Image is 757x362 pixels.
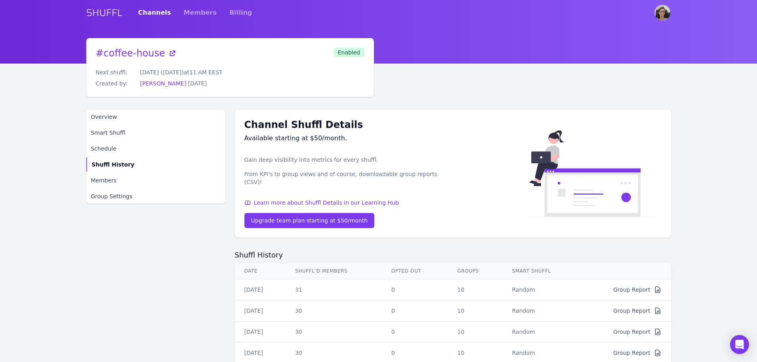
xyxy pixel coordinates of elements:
[244,134,453,143] div: Available starting at $50/month.
[502,279,580,300] td: Random
[86,110,225,203] nav: Sidebar
[448,263,503,279] th: Groups
[286,263,382,279] th: Shuffl'd Members
[244,213,375,228] a: Upgrade team plan starting at $50/month
[382,279,448,300] td: 0
[86,173,225,188] a: Members
[229,2,252,24] a: Billing
[382,321,448,343] td: 0
[448,279,503,300] td: 10
[244,286,276,294] div: [DATE]
[502,321,580,343] td: Random
[286,279,382,300] td: 31
[91,145,116,153] span: Schedule
[654,5,670,21] img: Ioana Rogojanu
[91,192,133,200] span: Group Settings
[244,170,453,186] p: From KPI's to group views and of course, downloadable group reports (CSV)!
[184,2,217,24] a: Members
[96,68,134,76] dt: Next shuffl:
[91,129,126,137] span: Smart Shuffl
[382,263,448,279] th: Opted Out
[140,80,186,87] a: [PERSON_NAME]
[448,300,503,321] td: 10
[92,161,135,168] span: Shuffl History
[613,307,650,315] div: Group Report
[244,328,276,336] div: [DATE]
[244,349,276,357] div: [DATE]
[86,110,225,124] a: Overview
[254,199,399,207] span: Learn more about Shuffl Details in our Learning Hub
[448,321,503,343] td: 10
[244,199,453,207] a: Learn more about Shuffl Details in our Learning Hub
[86,189,225,203] a: Group Settings
[286,300,382,321] td: 30
[502,300,580,321] td: Random
[334,48,364,57] span: Enabled
[86,157,225,172] a: Shuffl History
[140,69,223,75] span: [DATE] ([DATE]) at 11 AM EEST
[244,119,453,130] h1: Channel Shuffl Details
[86,6,122,19] a: SHUFFL
[91,176,117,184] span: Members
[613,328,650,336] div: Group Report
[96,48,176,59] a: #coffee-house
[730,335,749,354] div: Open Intercom Messenger
[91,113,117,121] span: Overview
[251,217,368,225] div: Upgrade team plan starting at $50/month
[86,126,225,140] a: Smart Shuffl
[235,250,671,260] h2: Shuffl History
[502,263,580,279] th: Smart Shuffl
[96,48,165,59] span: # coffee-house
[138,2,171,24] a: Channels
[244,156,453,164] p: Gain deep visibility into metrics for every shuffl.
[235,263,286,279] th: Date
[654,4,671,21] button: User menu
[382,300,448,321] td: 0
[613,286,650,294] div: Group Report
[86,141,225,156] a: Schedule
[96,79,134,87] dt: Created by:
[613,349,650,357] div: Group Report
[188,80,207,87] span: [DATE]
[286,321,382,343] td: 30
[244,307,276,315] div: [DATE]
